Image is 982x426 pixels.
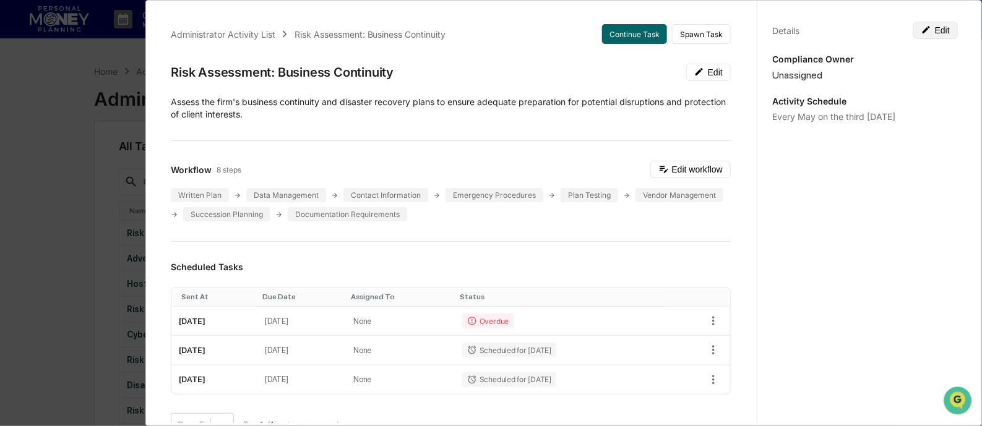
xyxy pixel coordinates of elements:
td: [DATE] [257,307,346,336]
button: Continue Task [602,24,667,44]
div: We're available if you need us! [42,107,157,117]
div: Unassigned [772,69,958,81]
div: Risk Assessment: Business Continuity [171,65,394,80]
div: 🗄️ [90,157,100,167]
a: 🔎Data Lookup [7,174,83,197]
div: Toggle SortBy [262,292,341,301]
div: Administrator Activity List [171,29,275,40]
div: Vendor Management [635,188,723,202]
div: Written Plan [171,188,229,202]
span: Attestations [102,156,153,168]
button: Spawn Task [672,24,731,44]
td: None [346,307,455,336]
span: Preclearance [25,156,80,168]
div: 🖐️ [12,157,22,167]
div: Scheduled for [DATE] [462,372,556,387]
td: [DATE] [257,365,346,394]
button: Edit [686,64,731,81]
div: Documentation Requirements [288,207,407,221]
div: Scheduled for [DATE] [462,343,556,357]
span: 8 steps [217,165,241,174]
td: [DATE] [257,336,346,365]
a: Powered byPylon [87,209,150,219]
div: Succession Planning [183,207,270,221]
div: Contact Information [343,188,428,202]
span: Pylon [123,210,150,219]
input: Clear [32,56,204,69]
div: Plan Testing [561,188,618,202]
div: 🔎 [12,181,22,190]
div: Data Management [246,188,326,202]
img: 1746055101610-c473b297-6a78-478c-a979-82029cc54cd1 [12,95,35,117]
div: Overdue [462,313,514,328]
p: Compliance Owner [772,54,958,64]
span: Workflow [171,164,212,175]
div: Start new chat [42,95,203,107]
td: None [346,336,455,365]
a: 🗄️Attestations [85,151,158,173]
p: Assess the firm's business continuity and disaster recovery plans to ensure adequate preparation ... [171,96,731,121]
div: Toggle SortBy [351,292,450,301]
button: Edit [913,22,958,39]
td: [DATE] [171,307,257,336]
iframe: Open customer support [942,385,976,419]
p: How can we help? [12,26,225,46]
td: [DATE] [171,336,257,365]
div: Emergency Procedures [446,188,543,202]
div: Details [772,25,799,36]
div: Toggle SortBy [460,292,660,301]
a: 🖐️Preclearance [7,151,85,173]
span: Data Lookup [25,179,78,192]
div: Risk Assessment: Business Continuity [295,29,446,40]
button: Edit workflow [650,161,731,178]
h3: Scheduled Tasks [171,262,731,272]
div: Toggle SortBy [181,292,252,301]
p: Activity Schedule [772,96,958,106]
td: None [346,365,455,394]
div: Every May on the third [DATE] [772,111,958,122]
td: [DATE] [171,365,257,394]
button: Start new chat [210,98,225,113]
